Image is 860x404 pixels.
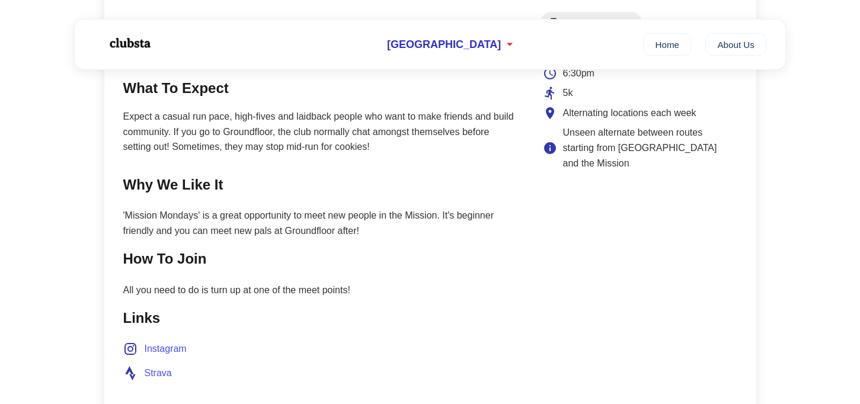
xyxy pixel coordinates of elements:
[123,77,517,100] h2: What To Expect
[123,208,517,238] p: 'Mission Mondays' is a great opportunity to meet new people in the Mission. It's beginner friendl...
[643,33,691,56] a: Home
[387,39,501,51] span: [GEOGRAPHIC_DATA]
[123,365,172,381] a: Strava
[145,341,187,357] span: Instagram
[123,307,517,329] h2: Links
[705,33,766,56] a: About Us
[563,105,696,121] span: Alternating locations each week
[123,283,517,298] p: All you need to do is turn up at one of the meet points!
[123,248,517,270] h2: How To Join
[563,85,573,101] span: 5k
[123,341,187,357] a: Instagram
[94,28,165,58] img: Logo
[563,125,735,171] span: Unseen alternate between routes starting from [GEOGRAPHIC_DATA] and the Mission
[123,109,517,155] p: Expect a casual run pace, high-fives and laidback people who want to make friends and build commu...
[145,365,172,381] span: Strava
[123,174,517,196] h2: Why We Like It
